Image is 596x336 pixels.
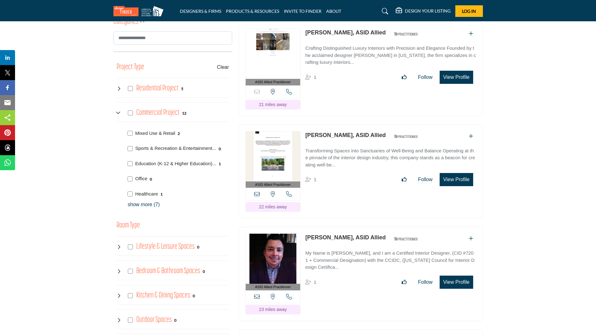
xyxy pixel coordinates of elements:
[305,278,316,286] div: Followers
[128,86,133,91] input: Select Residential Project checkbox
[178,131,180,136] b: 2
[182,111,186,115] b: 12
[284,8,322,14] a: INVITE TO FINDER
[405,8,451,14] h5: DESIGN YOUR LISTING
[246,131,301,181] img: Belina Costa, ASID Allied
[255,284,291,290] span: ASID Allied Practitioner
[128,244,133,249] input: Select Lifestyle & Leisure Spaces checkbox
[305,131,386,140] p: Belina Costa, ASID Allied
[174,317,176,323] div: 0 Results For Outdoor Spaces
[305,45,476,66] p: Crafting Distinguished Luxury Interiors with Precision and Elegance Founded by the acclaimed desi...
[180,8,221,14] a: DESIGNERS & FIRMS
[440,71,473,84] button: View Profile
[217,64,229,71] buton: Clear
[136,83,179,94] h4: Residential Project: Types of projects range from simple residential renovations to highly comple...
[203,269,205,274] b: 0
[314,74,316,80] span: 1
[135,130,175,137] p: Mixed Use & Retail: Combination retail and office buildings
[305,234,386,241] a: [PERSON_NAME], ASID Allied
[197,245,199,249] b: 0
[136,266,200,277] h4: Bedroom & Bathroom Spaces: Bedroom & Bathroom Spaces
[396,8,451,15] div: DESIGN YOUR LISTING
[197,244,199,250] div: 0 Results For Lifestyle & Leisure Spaces
[259,204,287,209] span: 22 miles away
[128,293,133,298] input: Select Kitchen & Dining Spaces checkbox
[414,276,437,288] button: Follow
[376,6,392,16] a: Search
[314,279,316,285] span: 1
[135,160,216,167] p: Education (K-12 & Higher Education): Primary schools to universities and research facilities
[259,102,287,107] span: 21 miles away
[136,290,190,301] h4: Kitchen & Dining Spaces: Kitchen & Dining Spaces
[219,161,221,166] div: 1 Results For Education (K-12 & Higher Education)
[392,235,420,243] img: ASID Qualified Practitioners Badge Icon
[160,192,163,196] b: 1
[136,107,180,118] h4: Commercial Project: Involve the design, construction, or renovation of spaces used for business p...
[326,8,341,14] a: ABOUT
[246,234,301,284] img: Gabriel Castillo, ASID Allied
[135,175,148,182] p: Office: Professional office spaces
[136,314,172,325] h4: Outdoor Spaces: Outdoor Spaces
[398,71,411,84] button: Like listing
[305,29,386,36] a: [PERSON_NAME], ASID Allied
[305,28,386,37] p: Richard Kinnard, ASID Allied
[414,173,437,186] button: Follow
[305,250,476,271] p: My Name is [PERSON_NAME], and I am a Certified Interior Designer, (CID #7201 + Commercial Designa...
[455,5,483,17] button: Log In
[182,110,186,116] div: 12 Results For Commercial Project
[160,191,163,197] div: 1 Results For Healthcare
[392,30,420,38] img: ASID Qualified Practitioners Badge Icon
[462,8,476,14] span: Log In
[135,145,216,152] p: Sports & Recreation & Entertainment: Stadiums, gyms, theaters
[193,293,195,298] div: 0 Results For Kitchen & Dining Spaces
[219,147,221,151] b: 0
[305,233,386,242] p: Gabriel Castillo, ASID Allied
[219,146,221,151] div: 0 Results For Sports & Recreation & Entertainment
[440,276,473,289] button: View Profile
[246,234,301,290] a: ASID Allied Practitioner
[113,16,138,28] h2: Categories
[128,191,133,196] input: Select Healthcare checkbox
[181,86,183,91] div: 5 Results For Residential Project
[392,133,420,140] img: ASID Qualified Practitioners Badge Icon
[469,134,473,139] a: Add To List
[128,110,133,115] input: Select Commercial Project checkbox
[128,131,133,136] input: Select Mixed Use & Retail checkbox
[305,176,316,183] div: Followers
[305,74,316,81] div: Followers
[128,269,133,274] input: Select Bedroom & Bathroom Spaces checkbox
[128,318,133,323] input: Select Outdoor Spaces checkbox
[113,6,167,16] img: Site Logo
[314,177,316,182] span: 1
[305,144,476,169] a: Transforming Spaces into Sanctuaries of Well-Being and Balance Operating at the pinnacle of the i...
[219,162,221,166] b: 1
[128,176,133,181] input: Select Office checkbox
[150,177,152,181] b: 0
[135,191,158,198] p: Healthcare: Hospitals, clinics, wellness centers
[305,246,476,271] a: My Name is [PERSON_NAME], and I am a Certified Interior Designer, (CID #7201 + Commercial Designa...
[398,276,411,288] button: Like listing
[259,307,287,312] span: 23 miles away
[203,268,205,274] div: 0 Results For Bedroom & Bathroom Spaces
[246,29,301,85] a: ASID Allied Practitioner
[305,41,476,66] a: Crafting Distinguished Luxury Interiors with Precision and Elegance Founded by the acclaimed desi...
[117,61,144,73] button: Project Type
[136,241,195,252] h4: Lifestyle & Leisure Spaces: Lifestyle & Leisure Spaces
[128,161,133,166] input: Select Education (K-12 & Higher Education) checkbox
[150,176,152,182] div: 0 Results For Office
[113,31,232,45] input: Search Category
[440,173,473,186] button: View Profile
[128,201,229,208] p: show more (7)
[469,31,473,36] a: Add To List
[414,71,437,84] button: Follow
[255,182,291,187] span: ASID Allied Practitioner
[305,147,476,169] p: Transforming Spaces into Sanctuaries of Well-Being and Balance Operating at the pinnacle of the i...
[305,132,386,138] a: [PERSON_NAME], ASID Allied
[469,236,473,241] a: Add To List
[174,318,176,323] b: 0
[117,220,140,232] h3: Room Type
[226,8,279,14] a: PRODUCTS & RESOURCES
[181,87,183,91] b: 5
[255,79,291,85] span: ASID Allied Practitioner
